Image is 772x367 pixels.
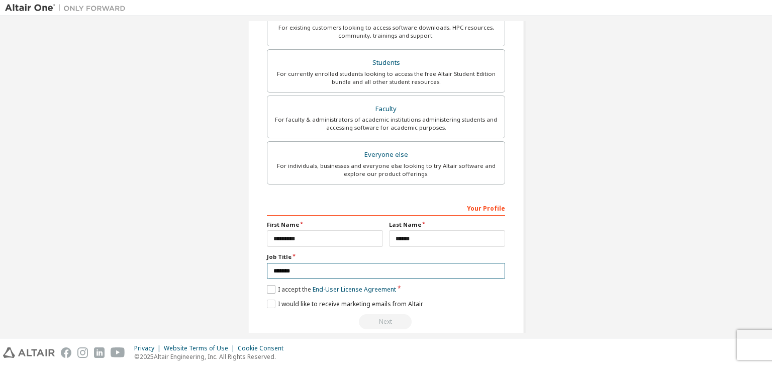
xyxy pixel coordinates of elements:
p: © 2025 Altair Engineering, Inc. All Rights Reserved. [134,352,289,361]
div: Your Profile [267,200,505,216]
a: End-User License Agreement [313,285,396,294]
div: Privacy [134,344,164,352]
img: Altair One [5,3,131,13]
img: linkedin.svg [94,347,105,358]
label: I would like to receive marketing emails from Altair [267,300,423,308]
div: Cookie Consent [238,344,289,352]
div: For faculty & administrators of academic institutions administering students and accessing softwa... [273,116,499,132]
label: First Name [267,221,383,229]
div: Faculty [273,102,499,116]
img: instagram.svg [77,347,88,358]
div: Everyone else [273,148,499,162]
div: For existing customers looking to access software downloads, HPC resources, community, trainings ... [273,24,499,40]
div: Read and acccept EULA to continue [267,314,505,329]
label: I accept the [267,285,396,294]
div: Website Terms of Use [164,344,238,352]
img: altair_logo.svg [3,347,55,358]
div: Students [273,56,499,70]
img: facebook.svg [61,347,71,358]
div: For individuals, businesses and everyone else looking to try Altair software and explore our prod... [273,162,499,178]
div: For currently enrolled students looking to access the free Altair Student Edition bundle and all ... [273,70,499,86]
label: Job Title [267,253,505,261]
img: youtube.svg [111,347,125,358]
label: Last Name [389,221,505,229]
